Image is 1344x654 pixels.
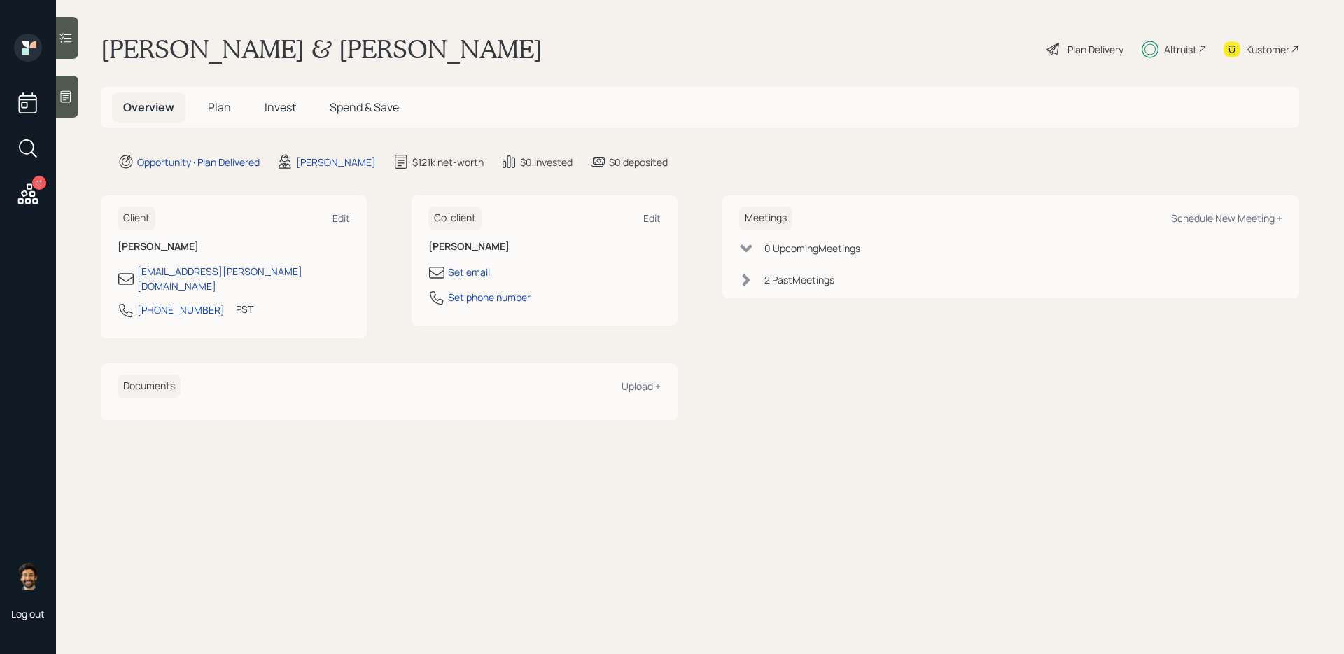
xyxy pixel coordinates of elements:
[428,207,482,230] h6: Co-client
[32,176,46,190] div: 11
[123,99,174,115] span: Overview
[643,211,661,225] div: Edit
[622,380,661,393] div: Upload +
[137,302,225,317] div: [PHONE_NUMBER]
[118,375,181,398] h6: Documents
[137,264,350,293] div: [EMAIL_ADDRESS][PERSON_NAME][DOMAIN_NAME]
[739,207,792,230] h6: Meetings
[609,155,668,169] div: $0 deposited
[764,272,834,287] div: 2 Past Meeting s
[11,607,45,620] div: Log out
[412,155,484,169] div: $121k net-worth
[208,99,231,115] span: Plan
[1164,42,1197,57] div: Altruist
[330,99,399,115] span: Spend & Save
[14,562,42,590] img: eric-schwartz-headshot.png
[118,241,350,253] h6: [PERSON_NAME]
[296,155,376,169] div: [PERSON_NAME]
[448,290,531,305] div: Set phone number
[764,241,860,256] div: 0 Upcoming Meeting s
[428,241,661,253] h6: [PERSON_NAME]
[1171,211,1282,225] div: Schedule New Meeting +
[332,211,350,225] div: Edit
[1067,42,1123,57] div: Plan Delivery
[137,155,260,169] div: Opportunity · Plan Delivered
[1246,42,1289,57] div: Kustomer
[118,207,155,230] h6: Client
[265,99,296,115] span: Invest
[448,265,490,279] div: Set email
[520,155,573,169] div: $0 invested
[101,34,542,64] h1: [PERSON_NAME] & [PERSON_NAME]
[236,302,253,316] div: PST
